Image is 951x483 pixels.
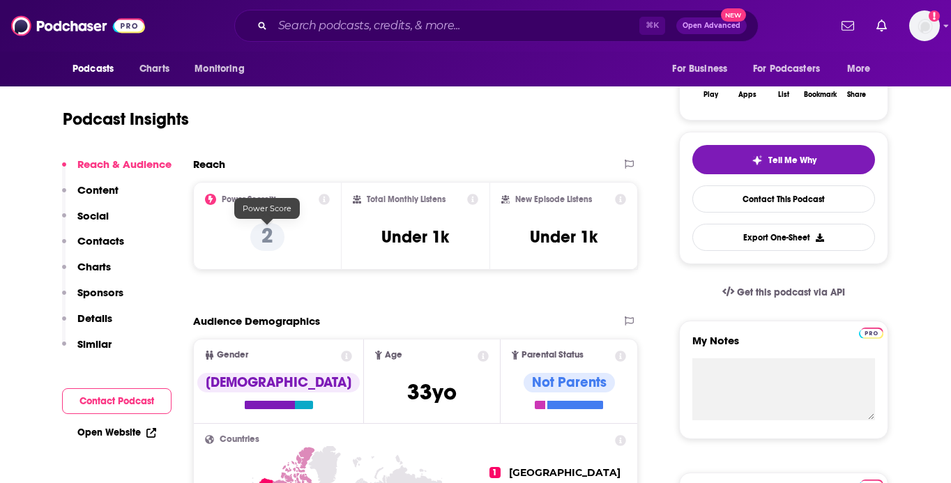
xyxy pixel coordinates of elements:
[509,466,621,479] span: [GEOGRAPHIC_DATA]
[193,158,225,171] h2: Reach
[77,209,109,222] p: Social
[11,13,145,39] img: Podchaser - Follow, Share and Rate Podcasts
[859,328,883,339] img: Podchaser Pro
[62,234,124,260] button: Contacts
[692,145,875,174] button: tell me why sparkleTell Me Why
[130,56,178,82] a: Charts
[837,56,888,82] button: open menu
[744,56,840,82] button: open menu
[62,260,111,286] button: Charts
[530,227,598,247] h3: Under 1k
[367,194,446,204] h2: Total Monthly Listens
[217,351,248,360] span: Gender
[909,10,940,41] button: Show profile menu
[63,109,189,130] h1: Podcast Insights
[672,59,727,79] span: For Business
[737,286,845,298] span: Get this podcast via API
[711,275,856,309] a: Get this podcast via API
[929,10,940,22] svg: Add a profile image
[738,91,756,99] div: Apps
[753,59,820,79] span: For Podcasters
[77,260,111,273] p: Charts
[77,234,124,247] p: Contacts
[639,17,665,35] span: ⌘ K
[847,91,866,99] div: Share
[62,183,119,209] button: Content
[721,8,746,22] span: New
[683,22,740,29] span: Open Advanced
[836,14,860,38] a: Show notifications dropdown
[250,223,284,251] p: 2
[62,312,112,337] button: Details
[222,194,276,204] h2: Power Score™
[193,314,320,328] h2: Audience Demographics
[197,373,360,392] div: [DEMOGRAPHIC_DATA]
[522,351,584,360] span: Parental Status
[273,15,639,37] input: Search podcasts, credits, & more...
[62,337,112,363] button: Similar
[692,334,875,358] label: My Notes
[385,351,402,360] span: Age
[871,14,892,38] a: Show notifications dropdown
[847,59,871,79] span: More
[804,91,837,99] div: Bookmark
[77,312,112,325] p: Details
[77,286,123,299] p: Sponsors
[768,155,816,166] span: Tell Me Why
[407,378,457,406] span: 33 yo
[62,286,123,312] button: Sponsors
[381,227,449,247] h3: Under 1k
[73,59,114,79] span: Podcasts
[909,10,940,41] span: Logged in as carolinejames
[195,59,244,79] span: Monitoring
[220,435,259,444] span: Countries
[139,59,169,79] span: Charts
[752,155,763,166] img: tell me why sparkle
[234,10,759,42] div: Search podcasts, credits, & more...
[524,373,615,392] div: Not Parents
[185,56,262,82] button: open menu
[692,224,875,251] button: Export One-Sheet
[77,427,156,438] a: Open Website
[676,17,747,34] button: Open AdvancedNew
[77,337,112,351] p: Similar
[703,91,718,99] div: Play
[77,183,119,197] p: Content
[77,158,172,171] p: Reach & Audience
[662,56,745,82] button: open menu
[515,194,592,204] h2: New Episode Listens
[234,198,300,219] div: Power Score
[489,467,501,478] span: 1
[62,388,172,414] button: Contact Podcast
[859,325,883,339] a: Pro website
[63,56,132,82] button: open menu
[692,185,875,213] a: Contact This Podcast
[62,209,109,235] button: Social
[778,91,789,99] div: List
[909,10,940,41] img: User Profile
[62,158,172,183] button: Reach & Audience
